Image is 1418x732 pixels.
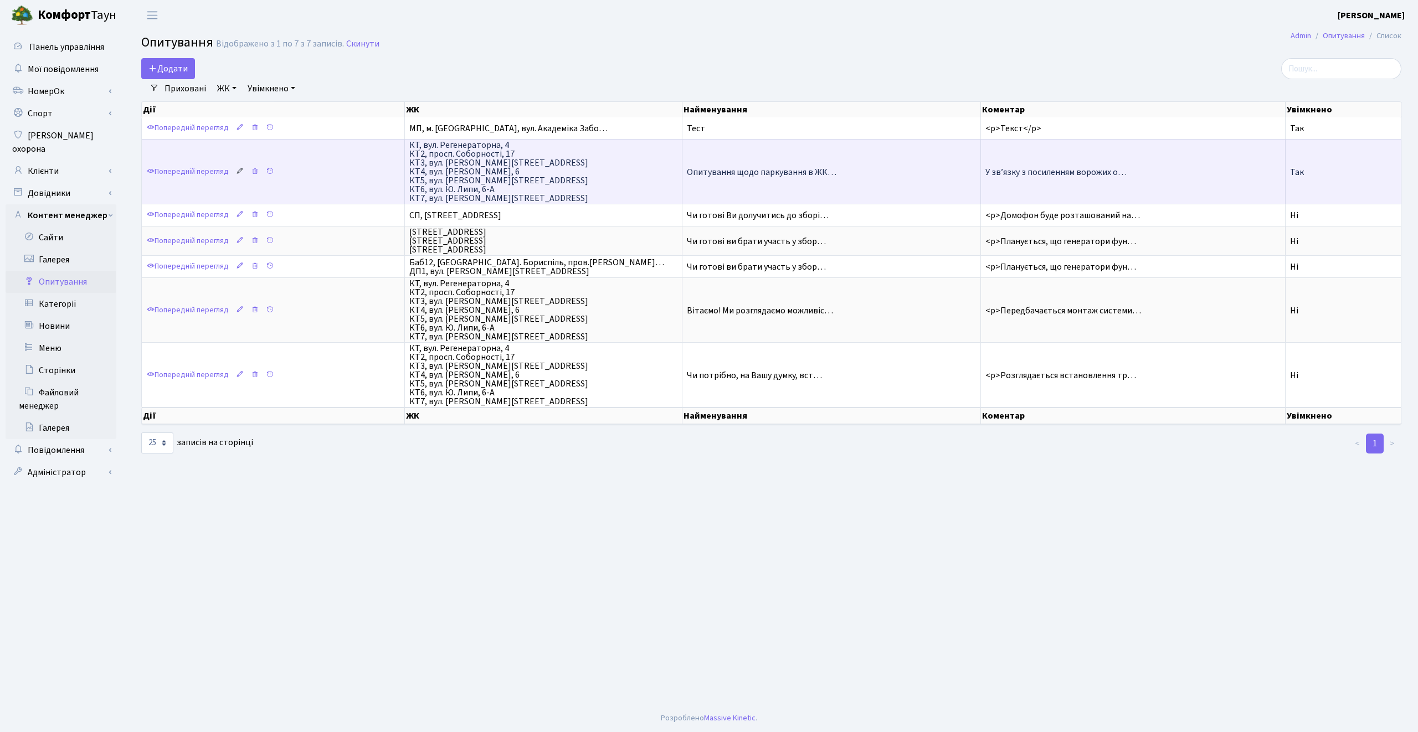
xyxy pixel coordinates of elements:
[213,79,241,98] a: ЖК
[6,226,116,249] a: Сайти
[682,408,980,424] th: Найменування
[687,369,822,382] span: Чи потрібно, на Вашу думку, вст…
[6,160,116,182] a: Клієнти
[29,41,104,53] span: Панель управління
[1286,408,1401,424] th: Увімкнено
[144,258,232,275] a: Попередній перегляд
[985,209,1140,221] span: <p>Домофон буде розташований на…
[11,4,33,27] img: logo.png
[985,122,1041,135] span: <p>Текст</p>
[1366,434,1384,453] a: 1
[6,102,116,125] a: Спорт
[6,125,116,160] a: [PERSON_NAME] охорона
[1291,30,1311,42] a: Admin
[142,102,405,117] th: Дії
[687,209,829,221] span: Чи готові Ви долучитись до зборі…
[141,432,173,453] select: записів на сторінці
[687,235,826,248] span: Чи готові ви брати участь у збор…
[6,204,116,226] a: Контент менеджер
[141,33,213,52] span: Опитування
[6,461,116,483] a: Адміністратор
[1290,369,1298,382] span: Ні
[409,258,678,276] span: Баб12, [GEOGRAPHIC_DATA]. Бориспіль, пров.[PERSON_NAME]… ДП1, вул. [PERSON_NAME][STREET_ADDRESS]
[6,337,116,359] a: Меню
[144,120,232,137] a: Попередній перегляд
[1274,24,1418,48] nav: breadcrumb
[6,249,116,271] a: Галерея
[409,344,678,406] span: КТ, вул. Регенераторна, 4 КТ2, просп. Соборності, 17 КТ3, вул. [PERSON_NAME][STREET_ADDRESS] КТ4,...
[687,122,705,135] span: Тест
[6,382,116,417] a: Файловий менеджер
[160,79,210,98] a: Приховані
[405,408,683,424] th: ЖК
[141,432,253,453] label: записів на сторінці
[1290,209,1298,221] span: Ні
[144,367,232,384] a: Попередній перегляд
[985,369,1136,382] span: <p>Розглядається встановлення тр…
[6,80,116,102] a: НомерОк
[1290,305,1298,317] span: Ні
[1323,30,1365,42] a: Опитування
[981,102,1286,117] th: Коментар
[144,163,232,181] a: Попередній перегляд
[144,302,232,319] a: Попередній перегляд
[985,235,1136,248] span: <p>Планується, що генератори фун…
[409,279,678,341] span: КТ, вул. Регенераторна, 4 КТ2, просп. Соборності, 17 КТ3, вул. [PERSON_NAME][STREET_ADDRESS] КТ4,...
[661,712,757,724] div: Розроблено .
[6,359,116,382] a: Сторінки
[6,271,116,293] a: Опитування
[216,39,344,49] div: Відображено з 1 по 7 з 7 записів.
[6,58,116,80] a: Мої повідомлення
[687,261,826,273] span: Чи готові ви брати участь у збор…
[405,102,683,117] th: ЖК
[1365,30,1401,42] li: Список
[148,63,188,75] span: Додати
[144,207,232,224] a: Попередній перегляд
[985,166,1127,178] span: У звʼязку з посиленням ворожих о…
[1338,9,1405,22] a: [PERSON_NAME]
[6,36,116,58] a: Панель управління
[142,408,405,424] th: Дії
[409,228,678,254] span: [STREET_ADDRESS] [STREET_ADDRESS] [STREET_ADDRESS]
[138,6,166,24] button: Переключити навігацію
[1290,235,1298,248] span: Ні
[409,211,678,220] span: СП, [STREET_ADDRESS]
[985,305,1141,317] span: <p>Передбачається монтаж системи…
[243,79,300,98] a: Увімкнено
[141,58,195,79] a: Додати
[1281,58,1401,79] input: Пошук...
[6,315,116,337] a: Новини
[1290,122,1304,135] span: Так
[981,408,1286,424] th: Коментар
[985,261,1136,273] span: <p>Планується, що генератори фун…
[6,182,116,204] a: Довідники
[1290,261,1298,273] span: Ні
[409,141,678,203] span: КТ, вул. Регенераторна, 4 КТ2, просп. Соборності, 17 КТ3, вул. [PERSON_NAME][STREET_ADDRESS] КТ4,...
[38,6,116,25] span: Таун
[1290,166,1304,178] span: Так
[144,233,232,250] a: Попередній перегляд
[6,293,116,315] a: Категорії
[704,712,756,724] a: Massive Kinetic
[409,124,678,133] span: МП, м. [GEOGRAPHIC_DATA], вул. Академіка Забо…
[6,439,116,461] a: Повідомлення
[38,6,91,24] b: Комфорт
[687,166,836,178] span: Опитування щодо паркування в ЖК…
[6,417,116,439] a: Галерея
[1286,102,1401,117] th: Увімкнено
[687,305,833,317] span: Вітаємо! Ми розглядаємо можливіс…
[682,102,980,117] th: Найменування
[346,39,379,49] a: Скинути
[28,63,99,75] span: Мої повідомлення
